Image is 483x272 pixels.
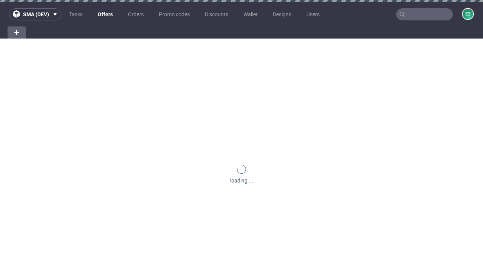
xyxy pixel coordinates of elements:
button: sma (dev) [9,8,62,20]
a: Discounts [200,8,233,20]
div: loading ... [230,177,253,184]
a: Offers [93,8,117,20]
a: Orders [123,8,148,20]
span: sma (dev) [23,12,49,17]
a: Designs [268,8,296,20]
a: Tasks [65,8,87,20]
a: Promo codes [154,8,194,20]
a: Wallet [239,8,262,20]
figcaption: e2 [463,9,473,19]
a: Users [302,8,324,20]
